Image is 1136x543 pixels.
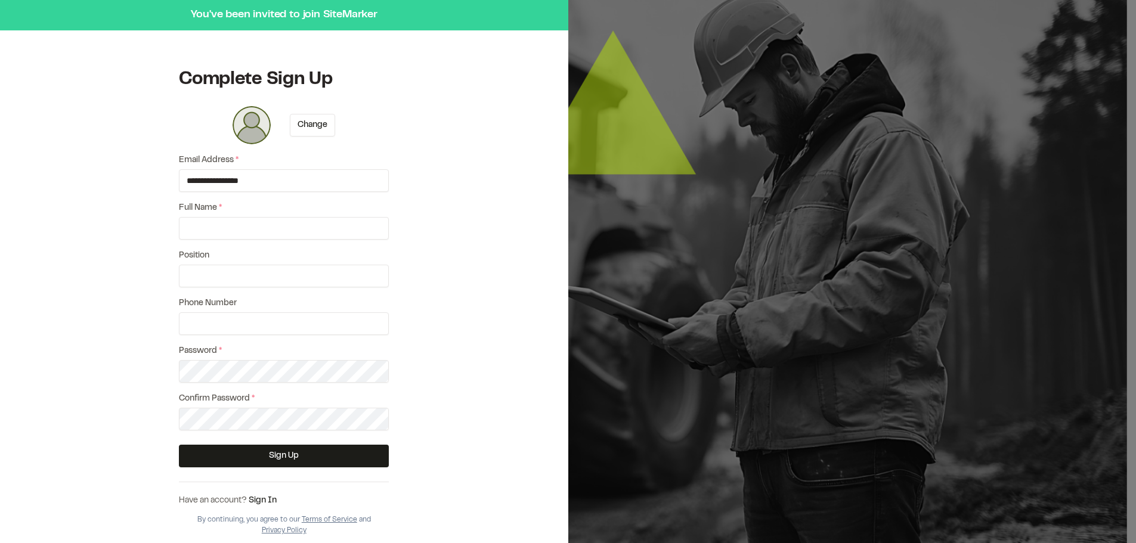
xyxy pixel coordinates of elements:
label: Full Name [179,201,389,215]
button: Sign Up [179,445,389,467]
label: Confirm Password [179,392,389,405]
div: By continuing, you agree to our and [179,514,389,536]
label: Email Address [179,154,389,167]
label: Position [179,249,389,262]
button: Terms of Service [302,514,357,525]
label: Phone Number [179,297,389,310]
button: Privacy Policy [262,525,307,536]
a: Sign In [249,497,277,504]
img: Profile Photo [233,106,271,144]
label: Password [179,345,389,358]
h1: Complete Sign Up [179,68,389,92]
div: Click or Drag and Drop to change photo [233,106,271,144]
div: Have an account? [179,494,389,507]
button: Change [290,114,335,136]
